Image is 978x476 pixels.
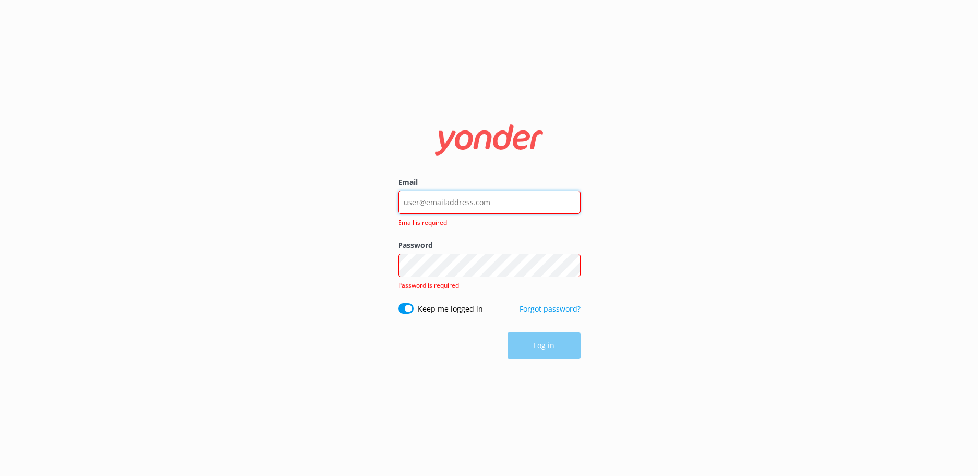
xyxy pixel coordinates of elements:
span: Email is required [398,218,574,228]
label: Password [398,240,581,251]
span: Password is required [398,281,459,290]
button: Show password [560,255,581,276]
a: Forgot password? [520,304,581,314]
label: Email [398,176,581,188]
input: user@emailaddress.com [398,191,581,214]
label: Keep me logged in [418,303,483,315]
